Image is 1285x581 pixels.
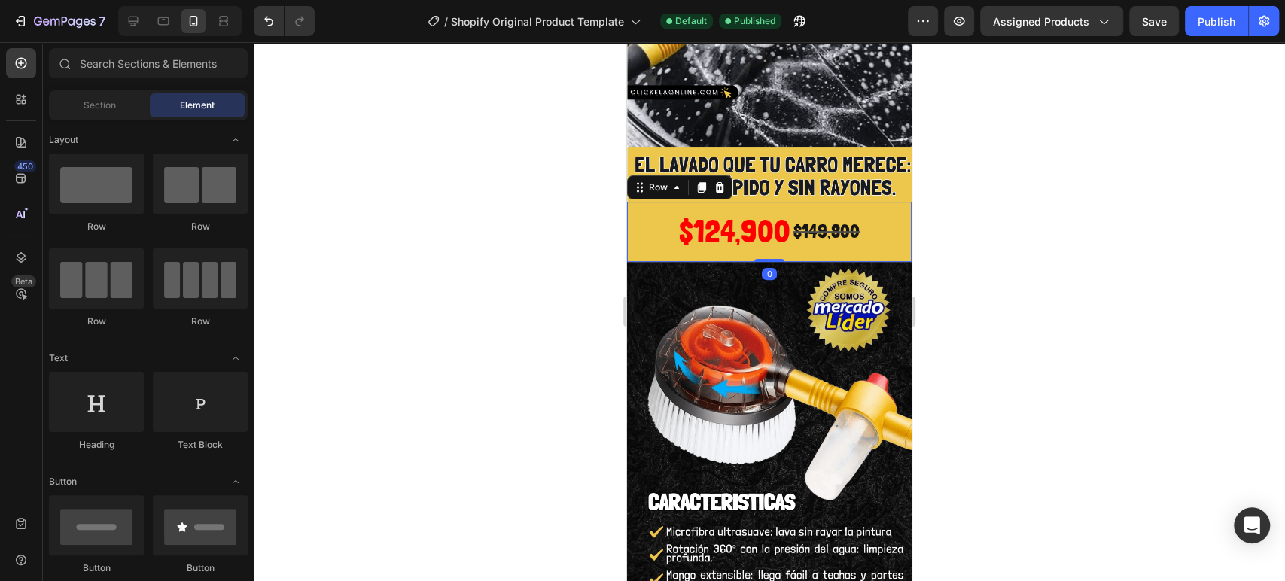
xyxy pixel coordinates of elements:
[1142,15,1167,28] span: Save
[14,160,36,172] div: 450
[1129,6,1179,36] button: Save
[49,220,144,233] div: Row
[49,133,78,147] span: Layout
[84,99,116,112] span: Section
[49,561,144,575] div: Button
[224,128,248,152] span: Toggle open
[1198,14,1235,29] div: Publish
[444,14,448,29] span: /
[1185,6,1248,36] button: Publish
[49,351,68,365] span: Text
[49,438,144,452] div: Heading
[224,470,248,494] span: Toggle open
[11,275,36,287] div: Beta
[153,220,248,233] div: Row
[153,561,248,575] div: Button
[993,14,1089,29] span: Assigned Products
[627,42,912,581] iframe: Design area
[99,12,105,30] p: 7
[980,6,1123,36] button: Assigned Products
[6,6,112,36] button: 7
[1234,507,1270,543] div: Open Intercom Messenger
[153,438,248,452] div: Text Block
[49,315,144,328] div: Row
[734,14,775,28] span: Published
[153,315,248,328] div: Row
[49,475,77,488] span: Button
[49,48,248,78] input: Search Sections & Elements
[224,346,248,370] span: Toggle open
[254,6,315,36] div: Undo/Redo
[675,14,707,28] span: Default
[451,14,624,29] span: Shopify Original Product Template
[180,99,215,112] span: Element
